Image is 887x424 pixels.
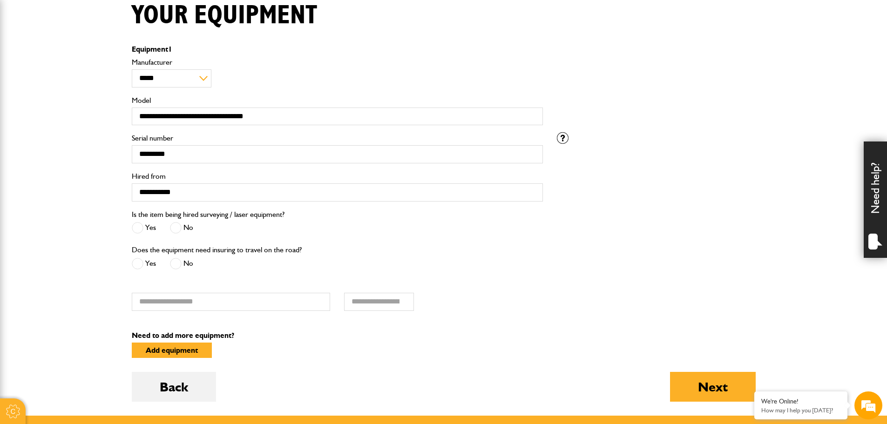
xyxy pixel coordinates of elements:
div: Need help? [864,141,887,258]
label: Is the item being hired surveying / laser equipment? [132,211,284,218]
label: Yes [132,222,156,234]
textarea: Type your message and hit 'Enter' [12,168,170,279]
label: Hired from [132,173,543,180]
label: Model [132,97,543,104]
span: 1 [168,45,172,54]
label: No [170,222,193,234]
label: Manufacturer [132,59,543,66]
label: Yes [132,258,156,269]
p: Need to add more equipment? [132,332,756,339]
p: Equipment [132,46,543,53]
input: Enter your email address [12,114,170,134]
input: Enter your phone number [12,141,170,162]
label: Does the equipment need insuring to travel on the road? [132,246,302,254]
div: Chat with us now [48,52,156,64]
input: Enter your last name [12,86,170,107]
div: We're Online! [761,397,840,405]
button: Add equipment [132,343,212,358]
img: d_20077148190_company_1631870298795_20077148190 [16,52,39,65]
em: Start Chat [127,287,169,299]
button: Next [670,372,756,402]
label: No [170,258,193,269]
button: Back [132,372,216,402]
div: Minimize live chat window [153,5,175,27]
p: How may I help you today? [761,407,840,414]
label: Serial number [132,135,543,142]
